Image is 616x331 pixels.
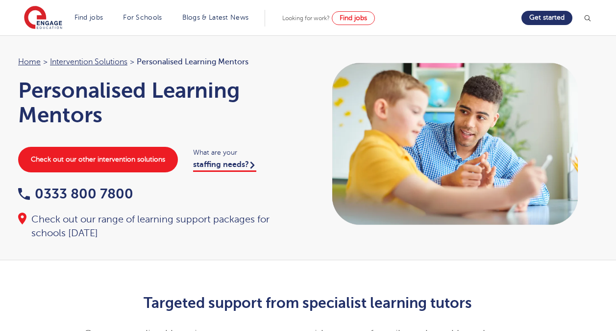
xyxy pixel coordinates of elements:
a: Get started [521,11,572,25]
span: > [130,57,134,66]
span: Personalised Learning Mentors [137,55,248,68]
a: staffing needs? [193,160,256,172]
h1: Personalised Learning Mentors [18,78,298,127]
a: Find jobs [74,14,103,21]
b: Targeted support from specialist learning tutors [144,295,472,311]
a: Intervention Solutions [50,57,127,66]
span: Find jobs [340,14,367,22]
a: Home [18,57,41,66]
span: > [43,57,48,66]
a: Blogs & Latest News [182,14,249,21]
a: Check out our other intervention solutions [18,147,178,172]
a: Find jobs [332,11,375,25]
a: For Schools [123,14,162,21]
span: Looking for work? [282,15,330,22]
nav: breadcrumb [18,55,298,68]
span: What are your [193,147,298,158]
div: Check out our range of learning support packages for schools [DATE] [18,213,298,240]
a: 0333 800 7800 [18,186,133,201]
img: Engage Education [24,6,62,30]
